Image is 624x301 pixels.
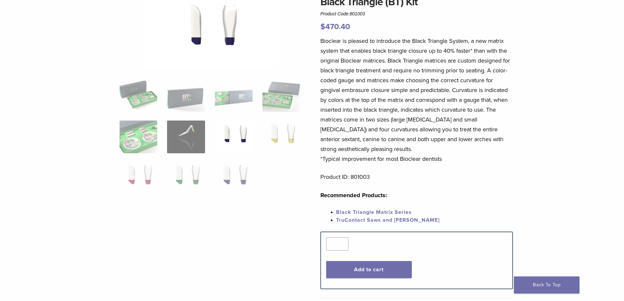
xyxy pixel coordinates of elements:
a: TruContact Saws and [PERSON_NAME] [336,217,440,223]
span: Product Code: [320,11,365,16]
img: Black Triangle (BT) Kit - Image 4 [262,79,300,112]
img: Black Triangle (BT) Kit - Image 3 [215,79,253,112]
img: Black Triangle (BT) Kit - Image 7 [215,121,253,153]
img: Black Triangle (BT) Kit - Image 6 [167,121,205,153]
img: Black Triangle (BT) Kit - Image 11 [215,162,253,195]
button: Add to cart [326,261,412,278]
bdi: 470.40 [320,22,350,31]
a: Back To Top [514,276,579,293]
p: Bioclear is pleased to introduce the Black Triangle System, a new matrix system that enables blac... [320,36,513,164]
img: Intro-Black-Triangle-Kit-6-Copy-e1548792917662-324x324.jpg [120,79,157,112]
img: Black Triangle (BT) Kit - Image 2 [167,79,205,112]
img: Black Triangle (BT) Kit - Image 9 [120,162,157,195]
img: Black Triangle (BT) Kit - Image 10 [167,162,205,195]
img: Black Triangle (BT) Kit - Image 8 [262,121,300,153]
a: Black Triangle Matrix Series [336,209,412,216]
strong: Recommended Products: [320,192,387,199]
p: Product ID: 801003 [320,172,513,182]
span: 801003 [350,11,365,16]
span: $ [320,22,325,31]
img: Black Triangle (BT) Kit - Image 5 [120,121,157,153]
